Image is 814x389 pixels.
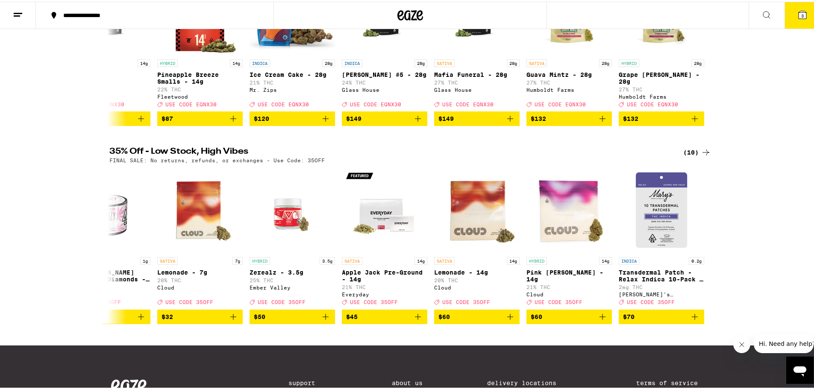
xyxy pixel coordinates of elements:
span: USE CODE EQNX30 [350,100,401,105]
a: Open page for Acai Berry Live Resin Diamonds - 1g from STIIIZY [65,166,150,307]
p: 21% THC [250,78,335,84]
span: $50 [254,312,265,319]
p: Pineapple Breeze Smalls - 14g [157,70,243,83]
iframe: Button to launch messaging window [786,355,814,382]
p: Zerealz - 3.5g [250,267,335,274]
p: 28g [322,58,335,65]
span: USE CODE 35OFF [535,298,582,304]
p: 28g [414,58,427,65]
p: HYBRID [157,58,178,65]
span: USE CODE EQNX30 [627,100,678,105]
a: Support [288,378,327,385]
button: Add to bag [526,308,612,322]
p: Guava Mintz - 28g [526,70,612,76]
p: 14g [507,255,520,263]
p: 20% THC [157,276,243,281]
div: Fleetwood [157,92,243,98]
img: Mary's Medicinals - Transdermal Patch - Relax Indica 10-Pack - 200mg [619,166,704,251]
p: 21% THC [526,283,612,288]
p: 82% THC [65,283,150,288]
img: STIIIZY - Acai Berry Live Resin Diamonds - 1g [65,166,150,251]
p: 25% THC [250,276,335,281]
p: INDICA [619,255,639,263]
button: Add to bag [434,308,520,322]
button: Add to bag [250,110,335,124]
span: 3 [801,12,804,17]
p: INDICA [342,58,362,65]
span: USE CODE EQNX30 [258,100,309,105]
div: Cloud [157,283,243,289]
p: Apple Jack Pre-Ground - 14g [342,267,427,281]
button: Add to bag [434,110,520,124]
img: Cloud - Lemonade - 7g [157,166,243,251]
p: 2mg THC [619,283,704,288]
div: Cloud [526,290,612,295]
p: 27% THC [526,78,612,84]
iframe: Message from company [754,333,814,351]
span: $45 [346,312,358,319]
p: 24% THC [342,78,427,84]
button: Add to bag [619,110,704,124]
button: Add to bag [342,308,427,322]
div: Mr. Zips [250,85,335,91]
p: SATIVA [157,255,178,263]
p: 28g [507,58,520,65]
p: Lemonade - 14g [434,267,520,274]
p: Grape [PERSON_NAME] - 28g [619,70,704,83]
button: Add to bag [526,110,612,124]
p: 14g [138,58,150,65]
p: 28g [691,58,704,65]
p: Mac 1 - 14g [65,70,150,76]
button: Add to bag [65,110,150,124]
p: SATIVA [434,58,455,65]
img: Everyday - Apple Jack Pre-Ground - 14g [342,166,427,251]
p: 22% THC [157,85,243,91]
div: Glass House [342,85,427,91]
button: Add to bag [619,308,704,322]
p: FINAL SALE: No returns, refunds, or exchanges - Use Code: 35OFF [109,156,325,161]
p: 14g [414,255,427,263]
span: $132 [623,114,638,120]
span: $87 [162,114,173,120]
p: Lemonade - 7g [157,267,243,274]
a: Open page for Transdermal Patch - Relax Indica 10-Pack - 200mg from Mary's Medicinals [619,166,704,307]
span: USE CODE EQNX30 [165,100,217,105]
p: 0.2g [689,255,704,263]
a: (10) [683,146,711,156]
p: SATIVA [434,255,455,263]
p: 14g [599,255,612,263]
p: 7g [232,255,243,263]
button: Add to bag [342,110,427,124]
span: USE CODE EQNX30 [442,100,494,105]
a: Delivery Locations [487,378,572,385]
span: $132 [531,114,546,120]
span: USE CODE 35OFF [350,298,398,304]
div: Humboldt Farms [526,85,612,91]
img: Cloud - Pink Runtz - 14g [526,166,612,251]
p: 27% THC [434,78,520,84]
iframe: Close message [733,334,750,351]
p: 21% THC [65,78,150,84]
span: $149 [438,114,454,120]
p: HYBRID [526,255,547,263]
span: $70 [623,312,635,319]
span: $60 [531,312,542,319]
div: Ember Valley [250,283,335,289]
p: 20% THC [434,276,520,281]
span: USE CODE 35OFF [165,298,213,304]
p: [PERSON_NAME] #5 - 28g [342,70,427,76]
span: $149 [346,114,361,120]
span: USE CODE 35OFF [442,298,490,304]
a: Terms of Service [636,378,709,385]
p: 1g [140,255,150,263]
a: Open page for Lemonade - 14g from Cloud [434,166,520,307]
span: USE CODE 35OFF [627,298,675,304]
button: Add to bag [157,308,243,322]
div: Cloud [434,283,520,289]
span: $32 [162,312,173,319]
p: Acai [PERSON_NAME] Live Resin Diamonds - 1g [65,267,150,281]
p: HYBRID [250,255,270,263]
div: Glass House [65,85,150,91]
p: 27% THC [619,85,704,91]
